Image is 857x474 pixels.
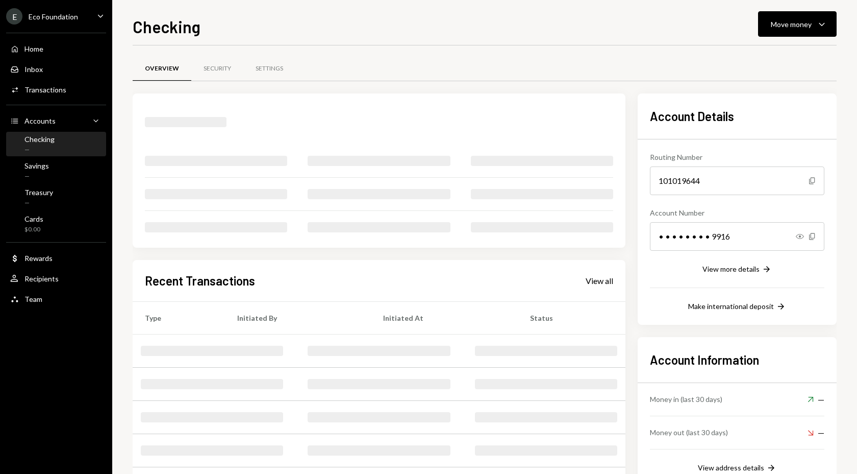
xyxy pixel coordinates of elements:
h2: Account Information [650,351,824,368]
div: Rewards [24,254,53,263]
div: Savings [24,161,49,170]
div: Team [24,295,42,303]
a: Home [6,39,106,58]
div: Treasury [24,188,53,197]
th: Status [518,301,625,334]
div: View more details [702,265,760,273]
a: Team [6,290,106,308]
div: View address details [698,463,764,472]
div: Security [204,64,231,73]
div: Account Number [650,207,824,218]
button: Make international deposit [688,301,786,313]
div: — [24,172,49,181]
div: View all [586,276,613,286]
div: Routing Number [650,152,824,162]
div: E [6,8,22,25]
h2: Recent Transactions [145,272,255,289]
a: Security [191,56,243,82]
div: Checking [24,135,55,144]
div: Money out (last 30 days) [650,427,728,438]
div: Move money [771,19,812,30]
a: Rewards [6,249,106,267]
a: Transactions [6,80,106,99]
div: — [24,199,53,207]
th: Initiated At [371,301,518,334]
div: Transactions [24,85,66,94]
div: 101019644 [650,167,824,195]
div: Inbox [24,65,43,74]
a: Recipients [6,269,106,288]
div: — [808,426,824,439]
a: Inbox [6,60,106,78]
h2: Account Details [650,108,824,125]
div: Money in (last 30 days) [650,394,722,405]
div: Recipients [24,274,59,283]
div: Overview [145,64,179,73]
div: • • • • • • • • 9916 [650,222,824,251]
div: Accounts [24,116,56,125]
div: Cards [24,215,43,223]
div: — [808,393,824,406]
a: View all [586,275,613,286]
h1: Checking [133,16,200,37]
button: View address details [698,463,776,474]
a: Treasury— [6,185,106,209]
th: Initiated By [225,301,371,334]
a: Savings— [6,158,106,183]
div: Home [24,44,43,53]
div: — [24,146,55,154]
a: Accounts [6,111,106,130]
a: Cards$0.00 [6,211,106,236]
div: Settings [256,64,283,73]
th: Type [133,301,225,334]
a: Overview [133,56,191,82]
div: Eco Foundation [29,12,78,21]
a: Settings [243,56,295,82]
a: Checking— [6,132,106,156]
div: Make international deposit [688,302,774,311]
button: Move money [758,11,837,37]
div: $0.00 [24,225,43,234]
button: View more details [702,264,772,275]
